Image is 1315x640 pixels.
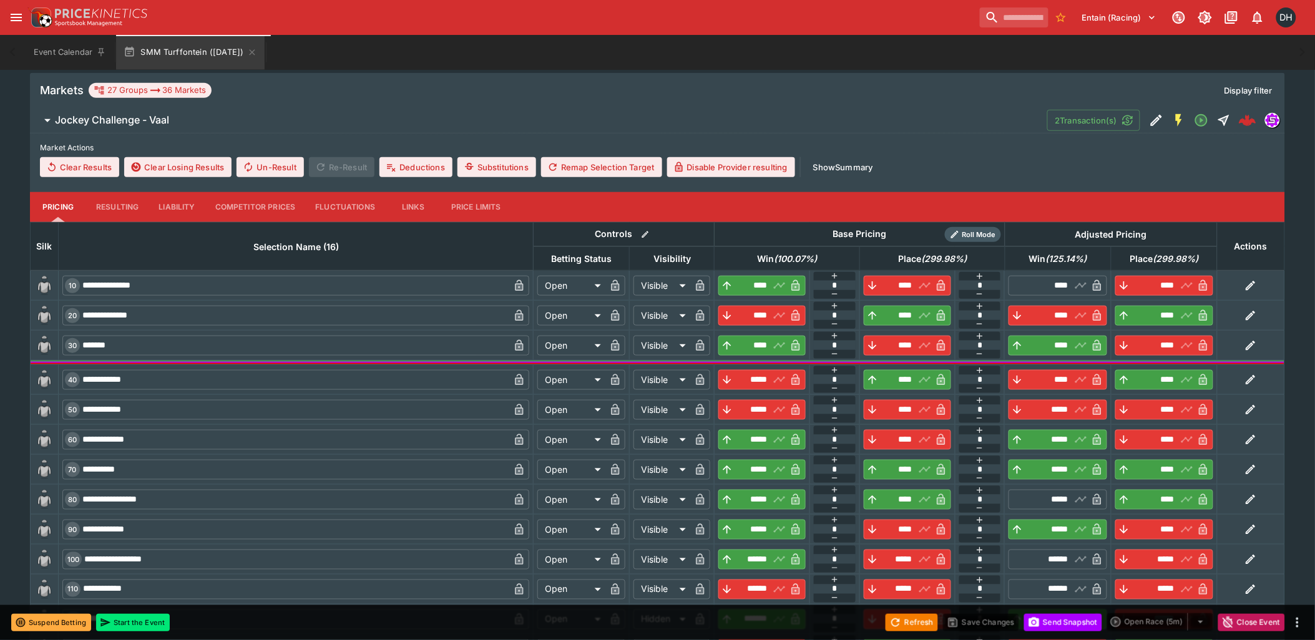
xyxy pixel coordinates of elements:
th: Silk [31,222,59,270]
em: ( 299.98 %) [921,251,967,266]
button: No Bookmarks [1051,7,1071,27]
button: Display filter [1217,80,1280,100]
div: Visible [633,460,690,480]
button: Liability [149,192,205,222]
span: Visibility [640,251,705,266]
div: Open [537,400,605,420]
button: Price Limits [441,192,511,222]
span: 110 [65,585,81,594]
img: blank-silk.png [34,520,54,540]
div: Visible [633,430,690,450]
th: Actions [1217,222,1284,270]
span: 10 [66,281,79,290]
div: Open [537,579,605,599]
span: Place(299.98%) [1116,251,1212,266]
div: Open [537,336,605,356]
img: blank-silk.png [34,490,54,510]
div: Visible [633,370,690,390]
button: Deductions [379,157,452,177]
button: Remap Selection Target [541,157,662,177]
input: search [980,7,1049,27]
button: Suspend Betting [11,614,91,631]
em: ( 125.14 %) [1046,251,1087,266]
button: Open [1190,109,1213,132]
span: Place(299.98%) [884,251,980,266]
span: 50 [66,405,79,414]
button: Edit Detail [1145,109,1168,132]
button: Un-Result [237,157,303,177]
button: ShowSummary [806,157,881,177]
img: blank-silk.png [34,400,54,420]
span: Re-Result [309,157,374,177]
div: f404f1f3-ab8c-4b72-a9eb-9700fadbc511 [1239,112,1256,129]
button: Select Tenant [1075,7,1164,27]
img: blank-silk.png [34,460,54,480]
button: Pricing [30,192,86,222]
div: Open [537,460,605,480]
span: 100 [65,555,82,564]
span: 80 [66,495,79,504]
span: 30 [66,341,79,350]
div: David Howard [1276,7,1296,27]
span: 60 [66,435,79,444]
div: Visible [633,400,690,420]
h6: Jockey Challenge - Vaal [55,114,169,127]
img: Sportsbook Management [55,21,122,26]
button: Event Calendar [26,35,114,70]
img: blank-silk.png [34,276,54,296]
button: Fluctuations [305,192,385,222]
span: Roll Mode [957,230,1001,240]
h5: Markets [40,83,84,97]
img: blank-silk.png [34,579,54,599]
button: Bulk edit [637,226,653,243]
div: 27 Groups 36 Markets [94,83,207,98]
span: 70 [66,465,79,474]
button: Clear Losing Results [124,157,232,177]
button: Straight [1213,109,1235,132]
button: Start the Event [96,614,170,631]
img: logo-cerberus--red.svg [1239,112,1256,129]
img: PriceKinetics Logo [27,5,52,30]
div: Show/hide Price Roll mode configuration. [945,227,1001,242]
button: more [1290,615,1305,630]
button: David Howard [1273,4,1300,31]
img: blank-silk.png [34,430,54,450]
button: Jockey Challenge - Vaal [30,108,1047,133]
img: simulator [1266,114,1279,127]
span: Win(100.07%) [743,251,831,266]
div: Visible [633,490,690,510]
button: Substitutions [457,157,536,177]
button: SMM Turffontein ([DATE]) [116,35,265,70]
div: Open [537,430,605,450]
button: open drawer [5,6,27,29]
div: Visible [633,520,690,540]
button: Clear Results [40,157,119,177]
span: 20 [66,311,79,320]
div: Visible [633,579,690,599]
em: ( 299.98 %) [1153,251,1198,266]
button: Send Snapshot [1024,614,1102,631]
em: ( 100.07 %) [774,251,817,266]
img: blank-silk.png [34,370,54,390]
span: Betting Status [537,251,625,266]
div: Visible [633,550,690,570]
div: Open [537,520,605,540]
div: Open [537,490,605,510]
div: Visible [633,276,690,296]
span: 90 [66,525,79,534]
button: SGM Enabled [1168,109,1190,132]
div: Base Pricing [828,226,892,242]
div: Open [537,306,605,326]
div: Open [537,550,605,570]
img: PriceKinetics [55,9,147,18]
div: Visible [633,336,690,356]
div: Visible [633,306,690,326]
span: Selection Name (16) [240,240,353,255]
img: blank-silk.png [34,336,54,356]
div: Open [537,370,605,390]
div: simulator [1265,113,1280,128]
img: blank-silk.png [34,550,54,570]
label: Market Actions [40,138,1275,157]
button: Resulting [86,192,149,222]
div: split button [1107,613,1213,631]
